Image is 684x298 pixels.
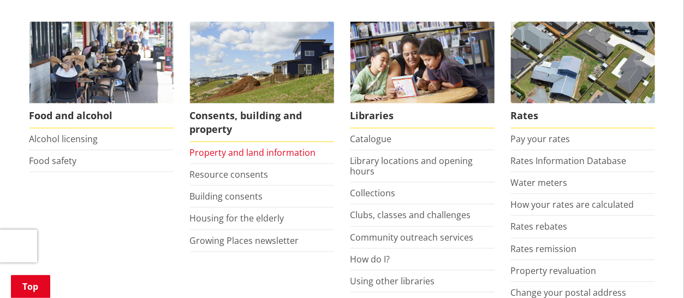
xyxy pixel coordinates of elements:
a: Rates rebates [511,220,568,232]
a: Library locations and opening hours [350,155,473,177]
a: Food and Alcohol in the Waikato Food and alcohol [29,22,174,128]
img: Waikato District Council libraries [350,22,495,103]
a: Property revaluation [511,265,597,277]
a: How do I? [350,253,390,265]
a: Using other libraries [350,275,435,287]
img: Rates-thumbnail [511,22,655,103]
img: Food and Alcohol in the Waikato [29,22,174,103]
a: New Pokeno housing development Consents, building and property [190,22,334,142]
span: Consents, building and property [190,103,334,142]
a: Collections [350,187,396,199]
span: Rates [511,103,655,128]
a: Clubs, classes and challenges [350,209,471,221]
a: Housing for the elderly [190,212,284,224]
a: Pay your rates online Rates [511,22,655,128]
a: Property and land information [190,147,316,159]
a: Catalogue [350,133,392,145]
a: Top [11,275,50,298]
a: Library membership is free to everyone who lives in the Waikato district. Libraries [350,22,495,128]
a: Rates remission [511,243,577,255]
a: Water meters [511,177,568,189]
a: Building consents [190,190,263,202]
span: Libraries [350,103,495,128]
a: Food safety [29,155,77,167]
a: Rates Information Database [511,155,627,167]
a: Alcohol licensing [29,133,98,145]
iframe: Messenger Launcher [634,252,673,291]
a: Pay your rates [511,133,570,145]
a: Community outreach services [350,231,474,243]
span: Food and alcohol [29,103,174,128]
a: How your rates are calculated [511,198,634,211]
img: Land and property thumbnail [190,22,334,103]
a: Growing Places newsletter [190,235,299,247]
a: Resource consents [190,168,269,180]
